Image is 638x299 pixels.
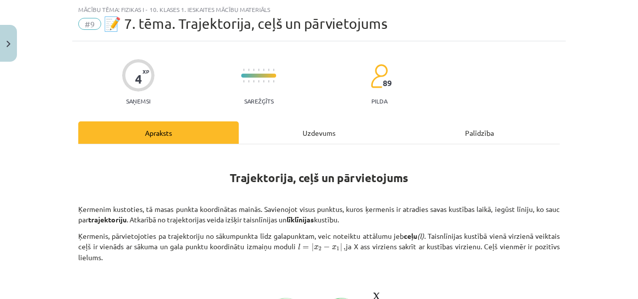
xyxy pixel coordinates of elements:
span: x [332,245,336,250]
img: icon-short-line-57e1e144782c952c97e751825c79c345078a6d821885a25fce030b3d8c18986b.svg [263,80,264,83]
img: students-c634bb4e5e11cddfef0936a35e636f08e4e9abd3cc4e673bd6f9a4125e45ecb1.svg [370,64,388,89]
p: Ķermenis, pārvietojoties pa trajektoriju no sākumpunkta līdz galapunktam, veic noteiktu attālumu ... [78,231,560,263]
span: XP [143,69,149,74]
strong: līklīnijas [287,215,314,224]
div: Mācību tēma: Fizikas i - 10. klases 1. ieskaites mācību materiāls [78,6,560,13]
p: Sarežģīts [244,98,274,104]
img: icon-short-line-57e1e144782c952c97e751825c79c345078a6d821885a25fce030b3d8c18986b.svg [243,80,244,83]
p: pilda [371,98,387,104]
div: Palīdzība [399,121,560,144]
img: icon-short-line-57e1e144782c952c97e751825c79c345078a6d821885a25fce030b3d8c18986b.svg [273,80,274,83]
p: Saņemsi [122,98,155,104]
span: 89 [383,79,392,88]
img: icon-short-line-57e1e144782c952c97e751825c79c345078a6d821885a25fce030b3d8c18986b.svg [243,69,244,71]
img: icon-short-line-57e1e144782c952c97e751825c79c345078a6d821885a25fce030b3d8c18986b.svg [248,80,249,83]
span: 1 [336,247,339,251]
img: icon-short-line-57e1e144782c952c97e751825c79c345078a6d821885a25fce030b3d8c18986b.svg [248,69,249,71]
img: icon-short-line-57e1e144782c952c97e751825c79c345078a6d821885a25fce030b3d8c18986b.svg [258,69,259,71]
img: icon-close-lesson-0947bae3869378f0d4975bcd49f059093ad1ed9edebbc8119c70593378902aed.svg [6,41,10,47]
img: icon-short-line-57e1e144782c952c97e751825c79c345078a6d821885a25fce030b3d8c18986b.svg [258,80,259,83]
span: | [312,243,314,252]
span: − [323,244,330,250]
span: = [303,246,309,249]
strong: ceļu [404,231,417,240]
span: | [340,243,342,252]
span: x [314,245,319,250]
div: Apraksts [78,121,239,144]
img: icon-short-line-57e1e144782c952c97e751825c79c345078a6d821885a25fce030b3d8c18986b.svg [273,69,274,71]
img: icon-short-line-57e1e144782c952c97e751825c79c345078a6d821885a25fce030b3d8c18986b.svg [268,69,269,71]
img: icon-short-line-57e1e144782c952c97e751825c79c345078a6d821885a25fce030b3d8c18986b.svg [253,80,254,83]
span: 📝 7. tēma. Trajektorija, ceļš un pārvietojums [104,15,387,32]
img: icon-short-line-57e1e144782c952c97e751825c79c345078a6d821885a25fce030b3d8c18986b.svg [268,80,269,83]
div: 4 [135,72,142,86]
span: #9 [78,18,101,30]
img: icon-short-line-57e1e144782c952c97e751825c79c345078a6d821885a25fce030b3d8c18986b.svg [263,69,264,71]
strong: trajektoriju [88,215,127,224]
img: icon-short-line-57e1e144782c952c97e751825c79c345078a6d821885a25fce030b3d8c18986b.svg [253,69,254,71]
em: (l) [417,231,424,240]
span: 2 [319,247,321,251]
strong: Trajektorija, ceļš un pārvietojums [230,171,408,185]
span: l [298,243,301,250]
p: Ķermenim kustoties, tā masas punkta koordinātas mainās. Savienojot visus punktus, kuros ķermenis ... [78,204,560,225]
div: Uzdevums [239,121,399,144]
span: , [343,247,346,251]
